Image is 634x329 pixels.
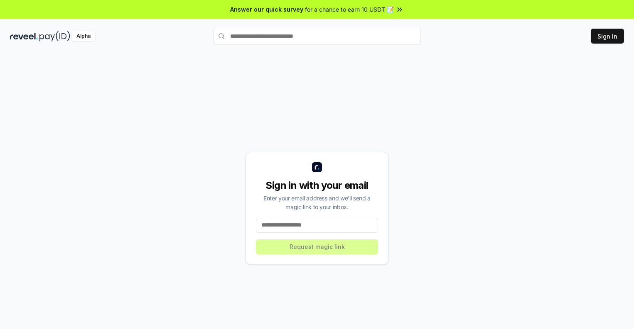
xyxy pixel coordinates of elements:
[256,179,378,192] div: Sign in with your email
[591,29,624,44] button: Sign In
[312,162,322,172] img: logo_small
[72,31,95,41] div: Alpha
[305,5,394,14] span: for a chance to earn 10 USDT 📝
[256,194,378,211] div: Enter your email address and we’ll send a magic link to your inbox.
[230,5,303,14] span: Answer our quick survey
[39,31,70,41] img: pay_id
[10,31,38,41] img: reveel_dark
